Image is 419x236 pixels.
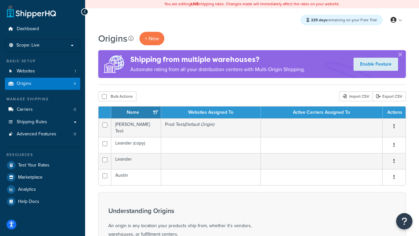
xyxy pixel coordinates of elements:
[339,91,373,101] div: Import CSV
[17,81,31,87] span: Origins
[145,35,159,42] span: + New
[17,131,56,137] span: Advanced Features
[5,104,80,116] li: Carriers
[261,107,383,118] th: Active Carriers Assigned To
[74,131,76,137] span: 0
[111,169,161,185] td: Austin
[161,107,261,118] th: Websites Assigned To
[17,107,33,112] span: Carriers
[111,153,161,169] td: Leander
[311,17,327,23] strong: 235 days
[98,32,127,45] h1: Origins
[5,171,80,183] a: Marketplace
[98,50,130,78] img: ad-origins-multi-dfa493678c5a35abed25fd24b4b8a3fa3505936ce257c16c00bdefe2f3200be3.png
[16,43,40,48] span: Scope: Live
[17,26,39,32] span: Dashboard
[17,119,47,125] span: Shipping Rules
[5,23,80,35] a: Dashboard
[5,78,80,90] a: Origins 4
[5,104,80,116] a: Carriers 0
[111,107,161,118] th: Name : activate to sort column ascending
[5,128,80,140] a: Advanced Features 0
[75,69,76,74] span: 1
[74,107,76,112] span: 0
[111,118,161,137] td: [PERSON_NAME] Test
[161,118,261,137] td: Prod Test
[18,163,49,168] span: Test Your Rates
[18,199,39,205] span: Help Docs
[5,128,80,140] li: Advanced Features
[5,159,80,171] a: Test Your Rates
[5,78,80,90] li: Origins
[5,65,80,77] a: Websites 1
[301,15,383,25] div: remaining on your Free Trial
[130,65,305,74] p: Automate rating from all your distribution centers with Multi-Origin Shipping.
[17,69,35,74] span: Websites
[373,91,406,101] a: Export CSV
[98,91,137,101] button: Bulk Actions
[5,184,80,195] a: Analytics
[5,196,80,207] a: Help Docs
[5,116,80,128] a: Shipping Rules
[191,1,199,7] b: LIVE
[74,81,76,87] span: 4
[139,32,164,45] a: + New
[184,121,214,128] i: (Default Origin)
[396,213,412,229] button: Open Resource Center
[5,58,80,64] div: Basic Setup
[5,65,80,77] li: Websites
[18,187,36,192] span: Analytics
[111,137,161,153] td: Leander (copy)
[108,207,272,214] h3: Understanding Origins
[130,54,305,65] h4: Shipping from multiple warehouses?
[354,58,398,71] a: Enable Feature
[383,107,406,118] th: Actions
[5,96,80,102] div: Manage Shipping
[18,175,43,180] span: Marketplace
[7,5,56,18] a: ShipperHQ Home
[5,152,80,158] div: Resources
